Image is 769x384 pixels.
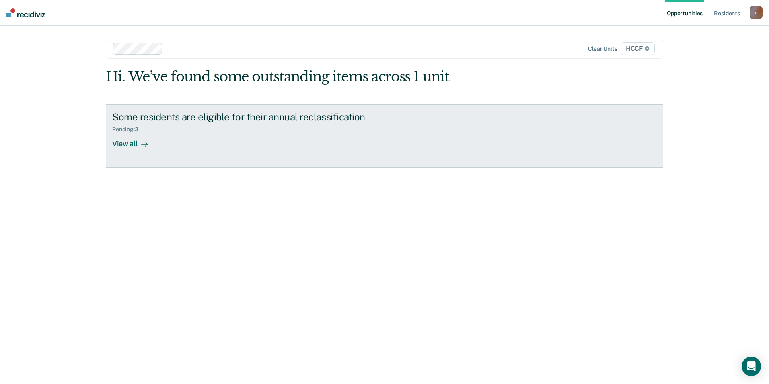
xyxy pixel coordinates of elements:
[112,126,145,133] div: Pending : 3
[750,6,763,19] button: c
[106,68,552,85] div: Hi. We’ve found some outstanding items across 1 unit
[742,357,761,376] div: Open Intercom Messenger
[112,111,395,123] div: Some residents are eligible for their annual reclassification
[621,42,655,55] span: HCCF
[588,45,617,52] div: Clear units
[112,132,157,148] div: View all
[106,104,663,168] a: Some residents are eligible for their annual reclassificationPending:3View all
[6,8,45,17] img: Recidiviz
